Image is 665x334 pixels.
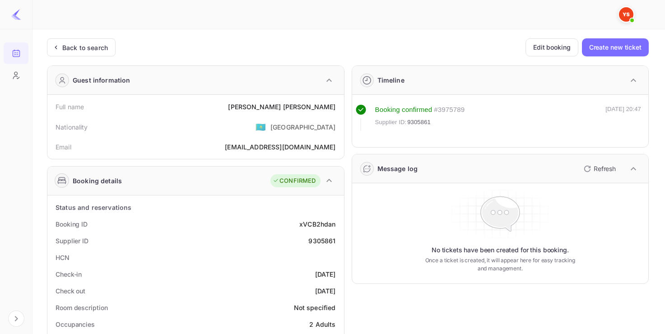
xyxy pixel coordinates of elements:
[432,246,569,255] p: No tickets have been created for this booking.
[273,176,316,186] div: CONFIRMED
[299,219,335,229] div: xVCB2hdan
[56,203,131,212] div: Status and reservations
[56,122,88,132] div: Nationality
[4,65,28,85] a: Customers
[56,142,71,152] div: Email
[11,9,22,20] img: LiteAPI
[56,269,82,279] div: Check-in
[294,303,336,312] div: Not specified
[56,102,84,111] div: Full name
[605,105,641,131] div: [DATE] 20:47
[56,219,88,229] div: Booking ID
[56,303,107,312] div: Room description
[73,75,130,85] div: Guest information
[407,118,431,127] span: 9305861
[375,118,407,127] span: Supplier ID:
[619,7,633,22] img: Yandex Support
[525,38,578,56] button: Edit booking
[375,105,432,115] div: Booking confirmed
[309,320,335,329] div: 2 Adults
[228,102,335,111] div: [PERSON_NAME] [PERSON_NAME]
[73,176,122,186] div: Booking details
[578,162,619,176] button: Refresh
[62,43,108,52] div: Back to search
[270,122,336,132] div: [GEOGRAPHIC_DATA]
[594,164,616,173] p: Refresh
[421,256,580,273] p: Once a ticket is created, it will appear here for easy tracking and management.
[582,38,649,56] button: Create new ticket
[4,42,28,63] a: Bookings
[434,105,465,115] div: # 3975789
[377,164,418,173] div: Message log
[377,75,405,85] div: Timeline
[56,320,95,329] div: Occupancies
[315,269,336,279] div: [DATE]
[56,253,70,262] div: HCN
[315,286,336,296] div: [DATE]
[56,286,85,296] div: Check out
[8,311,24,327] button: Expand navigation
[56,236,88,246] div: Supplier ID
[225,142,335,152] div: [EMAIL_ADDRESS][DOMAIN_NAME]
[256,119,266,135] span: United States
[308,236,335,246] div: 9305861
